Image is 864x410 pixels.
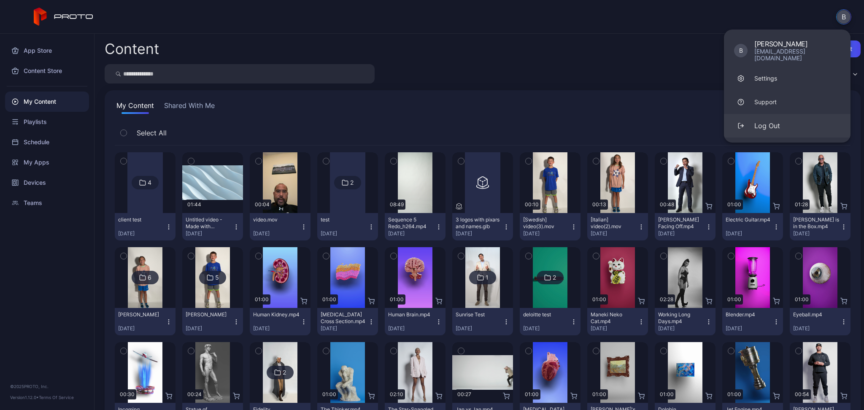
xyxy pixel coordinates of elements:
div: 5 [215,274,219,281]
a: App Store [5,40,89,61]
div: Maneki Neko Cat.mp4 [591,311,637,325]
div: [DATE] [253,325,300,332]
div: Howie Mandel is in the Box.mp4 [793,216,840,230]
div: [Italian] video(2).mov [591,216,637,230]
div: Settings [754,74,777,83]
button: Eyeball.mp4[DATE] [790,308,850,335]
div: [DATE] [793,230,840,237]
button: Sequence 5 Redo_h264.mp4[DATE] [385,213,445,240]
div: [DATE] [591,325,638,332]
button: Maneki Neko Cat.mp4[DATE] [587,308,648,335]
div: © 2025 PROTO, Inc. [10,383,84,390]
div: Sunrise Test [456,311,502,318]
a: Playlists [5,112,89,132]
div: 2 [350,179,354,186]
div: B [734,44,748,57]
a: Content Store [5,61,89,81]
button: Shared With Me [162,100,216,114]
button: Untitled video - Made with Clipchamp (1)_h264(1) (1).mp4[DATE] [182,213,243,240]
button: Electric Guitar.mp4[DATE] [722,213,783,240]
div: Human Kidney.mp4 [253,311,300,318]
div: [PERSON_NAME] [754,40,840,48]
div: [DATE] [456,230,503,237]
div: [DATE] [186,230,233,237]
div: Schedule [5,132,89,152]
div: [DATE] [726,230,773,237]
div: Sequence 5 Redo_h264.mp4 [388,216,435,230]
div: Human Brain.mp4 [388,311,435,318]
div: 4 [148,179,151,186]
div: Epidermis Cross Section.mp4 [321,311,367,325]
div: Reese [118,311,165,318]
div: [DATE] [186,325,233,332]
div: [DATE] [388,230,435,237]
div: Teams [5,193,89,213]
div: [DATE] [118,230,165,237]
div: [DATE] [793,325,840,332]
button: [Italian] video(2).mov[DATE] [587,213,648,240]
div: Working Long Days.mp4 [658,311,705,325]
button: [Swedish] video(3).mov[DATE] [520,213,580,240]
div: deloitte test [523,311,570,318]
div: [DATE] [591,230,638,237]
div: Log Out [754,121,780,131]
div: [DATE] [523,325,570,332]
button: My Content [115,100,156,114]
button: video.mov[DATE] [250,213,310,240]
div: Blender.mp4 [726,311,772,318]
button: [PERSON_NAME] Facing Off.mp4[DATE] [655,213,715,240]
button: [PERSON_NAME][DATE] [115,308,175,335]
button: [PERSON_NAME] is in the Box.mp4[DATE] [790,213,850,240]
a: My Content [5,92,89,112]
div: [Swedish] video(3).mov [523,216,570,230]
a: Devices [5,173,89,193]
div: [DATE] [321,325,368,332]
button: Human Kidney.mp4[DATE] [250,308,310,335]
button: Sunrise Test[DATE] [452,308,513,335]
div: [DATE] [456,325,503,332]
button: client test[DATE] [115,213,175,240]
div: Support [754,98,777,106]
a: Support [724,90,850,114]
div: [EMAIL_ADDRESS][DOMAIN_NAME] [754,48,840,62]
div: 2 [283,369,286,376]
button: B [836,9,851,24]
span: Select All [137,128,167,138]
div: [DATE] [658,230,705,237]
div: Electric Guitar.mp4 [726,216,772,223]
button: test[DATE] [317,213,378,240]
div: 2 [553,274,556,281]
span: Version 1.12.0 • [10,395,39,400]
div: [DATE] [658,325,705,332]
div: 3 logos with pixars and names.glb [456,216,502,230]
button: Human Brain.mp4[DATE] [385,308,445,335]
button: deloitte test[DATE] [520,308,580,335]
div: [DATE] [726,325,773,332]
a: Terms Of Service [39,395,74,400]
div: [DATE] [253,230,300,237]
div: test [321,216,367,223]
a: My Apps [5,152,89,173]
button: [PERSON_NAME][DATE] [182,308,243,335]
div: [DATE] [118,325,165,332]
button: 3 logos with pixars and names.glb[DATE] [452,213,513,240]
div: [DATE] [321,230,368,237]
div: Untitled video - Made with Clipchamp (1)_h264(1) (1).mp4 [186,216,232,230]
div: video.mov [253,216,300,223]
div: Manny Pacquiao Facing Off.mp4 [658,216,705,230]
div: Cole [186,311,232,318]
div: 6 [148,274,151,281]
a: B[PERSON_NAME][EMAIL_ADDRESS][DOMAIN_NAME] [724,35,850,67]
div: Eyeball.mp4 [793,311,840,318]
div: Content [105,42,159,56]
div: [DATE] [388,325,435,332]
a: Settings [724,67,850,90]
button: Log Out [724,114,850,138]
div: client test [118,216,165,223]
